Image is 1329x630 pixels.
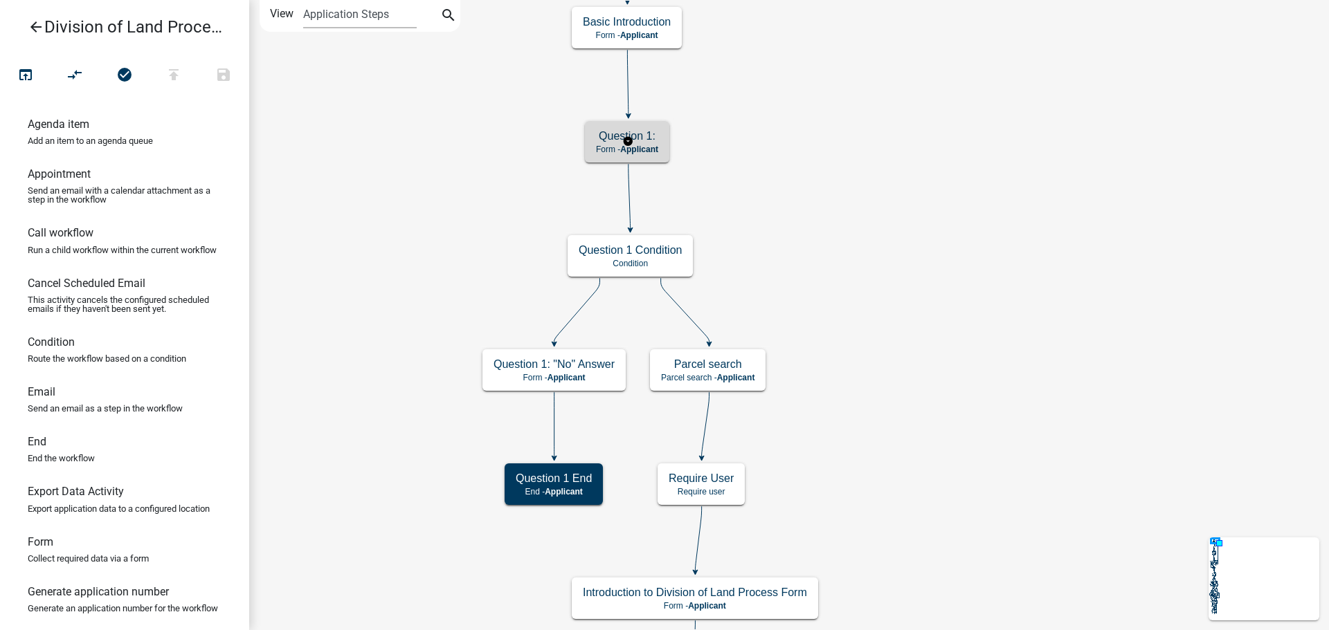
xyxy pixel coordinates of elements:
[28,554,149,563] p: Collect required data via a form
[28,435,46,448] h6: End
[583,586,807,599] h5: Introduction to Division of Land Process Form
[583,30,671,40] p: Form -
[661,373,754,382] p: Parcel search -
[494,373,615,382] p: Form -
[620,145,658,154] span: Applicant
[28,335,75,349] h6: Condition
[1,61,248,94] div: Workflow actions
[28,118,89,131] h6: Agenda item
[583,15,671,28] h5: Basic Introduction
[548,373,586,382] span: Applicant
[579,243,682,257] h5: Question 1 Condition
[28,535,53,548] h6: Form
[583,601,807,611] p: Form -
[165,66,182,86] i: publish
[28,454,95,463] p: End the workflow
[11,11,227,43] a: Division of Land Process Form
[28,585,169,598] h6: Generate application number
[50,61,100,91] button: Auto Layout
[596,129,658,142] h5: Question 1:
[28,385,55,398] h6: Email
[545,487,583,497] span: Applicant
[669,487,734,497] p: Require user
[620,30,658,40] span: Applicant
[149,61,199,91] button: Publish
[28,167,91,180] h6: Appointment
[28,504,210,513] p: Export application data to a configured location
[215,66,232,86] i: save
[661,358,754,371] h5: Parcel search
[28,136,153,145] p: Add an item to an agenda queue
[28,186,221,204] p: Send an email with a calendar attachment as a step in the workflow
[100,61,150,91] button: No problems
[17,66,34,86] i: open_in_browser
[596,145,658,154] p: Form -
[28,604,218,613] p: Generate an application number for the workflow
[579,259,682,268] p: Condition
[440,7,457,26] i: search
[516,487,592,497] p: End -
[28,295,221,313] p: This activity cancels the configured scheduled emails if they haven't been sent yet.
[28,277,145,290] h6: Cancel Scheduled Email
[28,404,183,413] p: Send an email as a step in the workflow
[199,61,248,91] button: Save
[669,472,734,485] h5: Require User
[28,245,217,254] p: Run a child workflow within the current workflow
[717,373,755,382] span: Applicant
[437,6,460,28] button: search
[28,485,124,498] h6: Export Data Activity
[688,601,726,611] span: Applicant
[28,19,44,38] i: arrow_back
[1,61,51,91] button: Test Workflow
[28,354,186,363] p: Route the workflow based on a condition
[116,66,133,86] i: check_circle
[28,226,93,239] h6: Call workflow
[494,358,615,371] h5: Question 1: "No" Answer
[67,66,84,86] i: compare_arrows
[516,472,592,485] h5: Question 1 End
